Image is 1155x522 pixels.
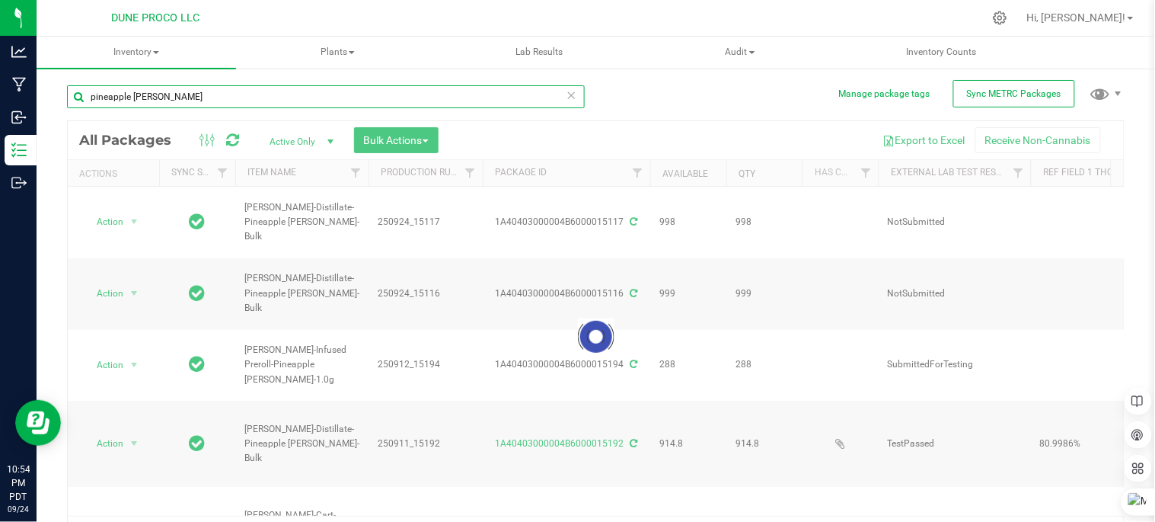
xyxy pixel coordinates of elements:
a: Lab Results [439,37,639,69]
inline-svg: Analytics [11,44,27,59]
input: Search Package ID, Item Name, SKU, Lot or Part Number... [67,85,585,108]
a: Plants [238,37,437,69]
div: Manage settings [991,11,1010,25]
inline-svg: Inventory [11,143,27,158]
iframe: Resource center [15,400,61,446]
span: Sync METRC Packages [967,88,1061,99]
span: DUNE PROCO LLC [111,11,199,24]
a: Inventory [37,37,236,69]
span: Clear [566,85,577,105]
inline-svg: Inbound [11,110,27,125]
inline-svg: Outbound [11,175,27,191]
span: Hi, [PERSON_NAME]! [1027,11,1126,24]
a: Audit [640,37,840,69]
a: Inventory Counts [842,37,1042,69]
p: 10:54 PM PDT [7,463,30,504]
span: Plants [238,37,436,68]
span: Lab Results [495,46,583,59]
p: 09/24 [7,504,30,515]
span: Audit [641,37,839,68]
inline-svg: Manufacturing [11,77,27,92]
span: Inventory Counts [886,46,997,59]
button: Sync METRC Packages [953,80,1075,107]
button: Manage package tags [839,88,930,101]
